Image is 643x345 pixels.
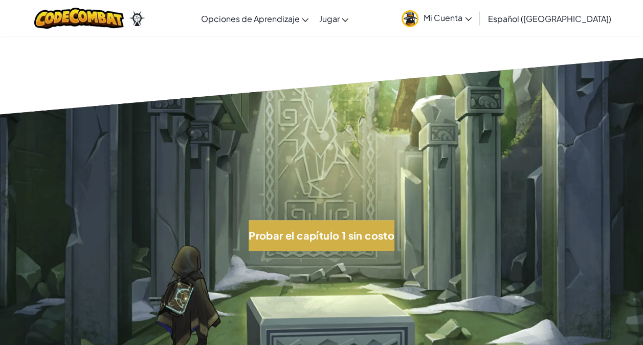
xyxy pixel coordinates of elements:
img: avatar [402,10,418,27]
img: CodeCombat logo [34,8,124,29]
a: Mi Cuenta [396,2,477,34]
span: Opciones de Aprendizaje [201,13,299,24]
a: Español ([GEOGRAPHIC_DATA]) [483,5,616,32]
a: Opciones de Aprendizaje [195,5,314,32]
button: Probar el capítulo 1 sin costo [249,220,394,251]
span: Español ([GEOGRAPHIC_DATA]) [488,13,611,24]
span: Mi Cuenta [424,12,472,23]
a: Jugar [314,5,353,32]
span: Jugar [319,13,339,24]
img: Ozaria [129,11,145,26]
